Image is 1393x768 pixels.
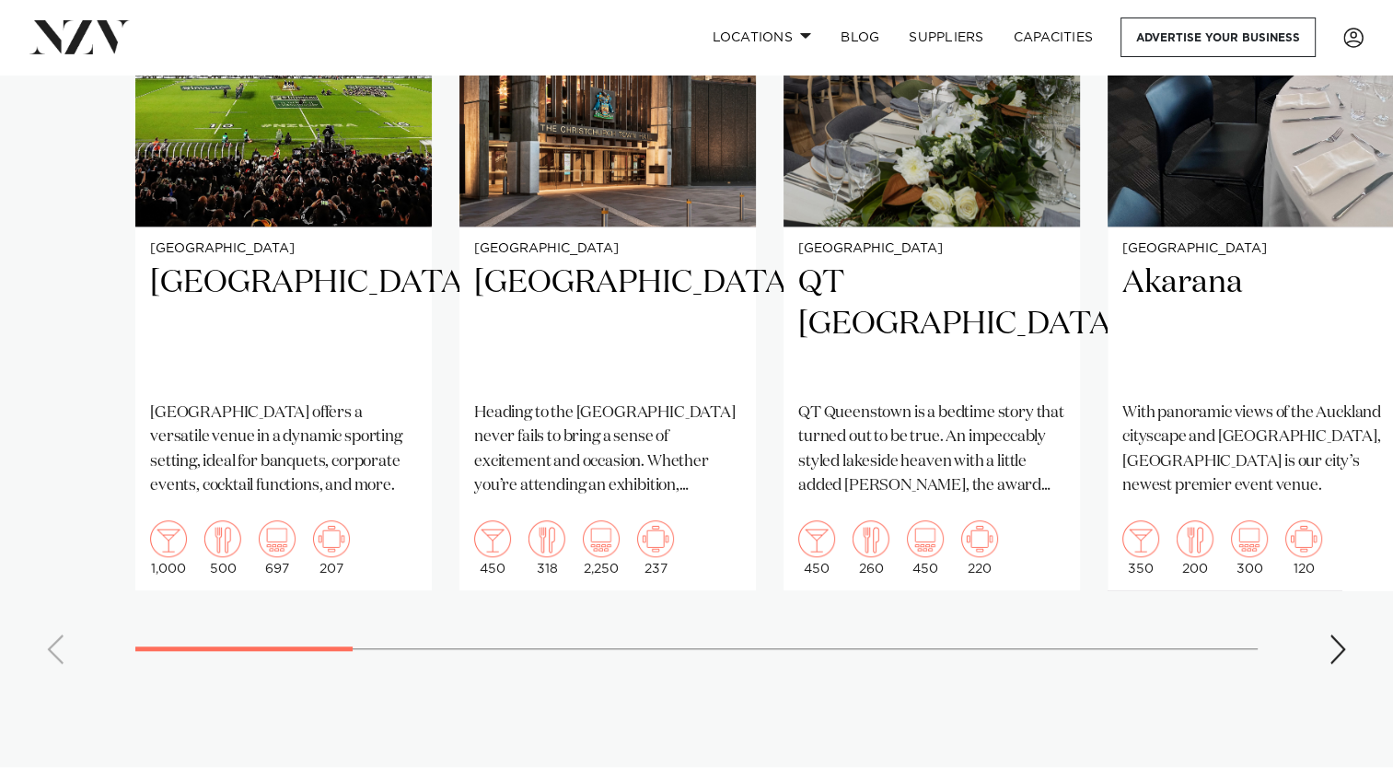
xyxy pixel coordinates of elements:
[1285,520,1322,576] div: 120
[583,520,620,576] div: 2,250
[1231,520,1268,557] img: theatre.png
[853,520,889,557] img: dining.png
[1122,401,1389,498] p: With panoramic views of the Auckland cityscape and [GEOGRAPHIC_DATA], [GEOGRAPHIC_DATA] is our ci...
[150,520,187,557] img: cocktail.png
[150,401,417,498] p: [GEOGRAPHIC_DATA] offers a versatile venue in a dynamic sporting setting, ideal for banquets, cor...
[528,520,565,557] img: dining.png
[637,520,674,576] div: 237
[697,17,826,57] a: Locations
[1122,262,1389,387] h2: Akarana
[474,520,511,557] img: cocktail.png
[1231,520,1268,576] div: 300
[961,520,998,576] div: 220
[853,520,889,576] div: 260
[907,520,944,576] div: 450
[999,17,1109,57] a: Capacities
[259,520,296,576] div: 697
[798,262,1065,387] h2: QT [GEOGRAPHIC_DATA]
[204,520,241,576] div: 500
[29,20,130,53] img: nzv-logo.png
[907,520,944,557] img: theatre.png
[798,242,1065,256] small: [GEOGRAPHIC_DATA]
[259,520,296,557] img: theatre.png
[961,520,998,557] img: meeting.png
[313,520,350,576] div: 207
[798,520,835,576] div: 450
[150,242,417,256] small: [GEOGRAPHIC_DATA]
[1177,520,1213,576] div: 200
[1285,520,1322,557] img: meeting.png
[583,520,620,557] img: theatre.png
[1177,520,1213,557] img: dining.png
[474,242,741,256] small: [GEOGRAPHIC_DATA]
[204,520,241,557] img: dining.png
[474,401,741,498] p: Heading to the [GEOGRAPHIC_DATA] never fails to bring a sense of excitement and occasion. Whether...
[474,520,511,576] div: 450
[1122,242,1389,256] small: [GEOGRAPHIC_DATA]
[313,520,350,557] img: meeting.png
[826,17,894,57] a: BLOG
[528,520,565,576] div: 318
[798,520,835,557] img: cocktail.png
[474,262,741,387] h2: [GEOGRAPHIC_DATA]
[637,520,674,557] img: meeting.png
[798,401,1065,498] p: QT Queenstown is a bedtime story that turned out to be true. An impeccably styled lakeside heaven...
[1122,520,1159,576] div: 350
[150,262,417,387] h2: [GEOGRAPHIC_DATA]
[150,520,187,576] div: 1,000
[894,17,998,57] a: SUPPLIERS
[1122,520,1159,557] img: cocktail.png
[1120,17,1316,57] a: Advertise your business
